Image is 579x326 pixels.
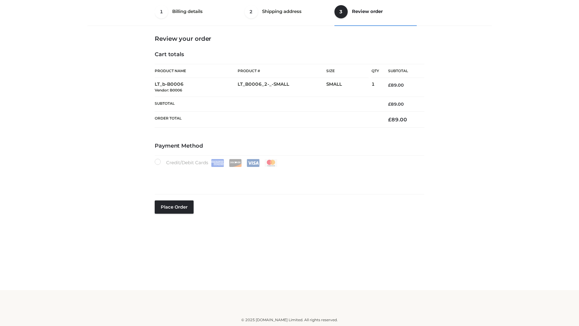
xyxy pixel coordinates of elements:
div: © 2025 [DOMAIN_NAME] Limited. All rights reserved. [90,317,489,323]
td: LT_B0006_2-_-SMALL [238,78,326,97]
button: Place order [155,200,194,214]
img: Discover [229,159,242,167]
span: £ [388,117,391,123]
th: Subtotal [155,97,379,111]
span: £ [388,101,391,107]
small: Vendor: B0006 [155,88,182,92]
td: LT_b-B0006 [155,78,238,97]
bdi: 89.00 [388,101,404,107]
th: Qty [372,64,379,78]
iframe: Secure payment input frame [153,166,423,188]
span: £ [388,82,391,88]
td: SMALL [326,78,372,97]
img: Visa [247,159,260,167]
th: Order Total [155,112,379,128]
bdi: 89.00 [388,117,407,123]
th: Size [326,64,369,78]
img: Mastercard [264,159,277,167]
img: Amex [211,159,224,167]
h4: Payment Method [155,143,424,149]
label: Credit/Debit Cards [155,159,278,167]
bdi: 89.00 [388,82,404,88]
td: 1 [372,78,379,97]
th: Product Name [155,64,238,78]
th: Subtotal [379,64,424,78]
h3: Review your order [155,35,424,42]
h4: Cart totals [155,51,424,58]
th: Product # [238,64,326,78]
